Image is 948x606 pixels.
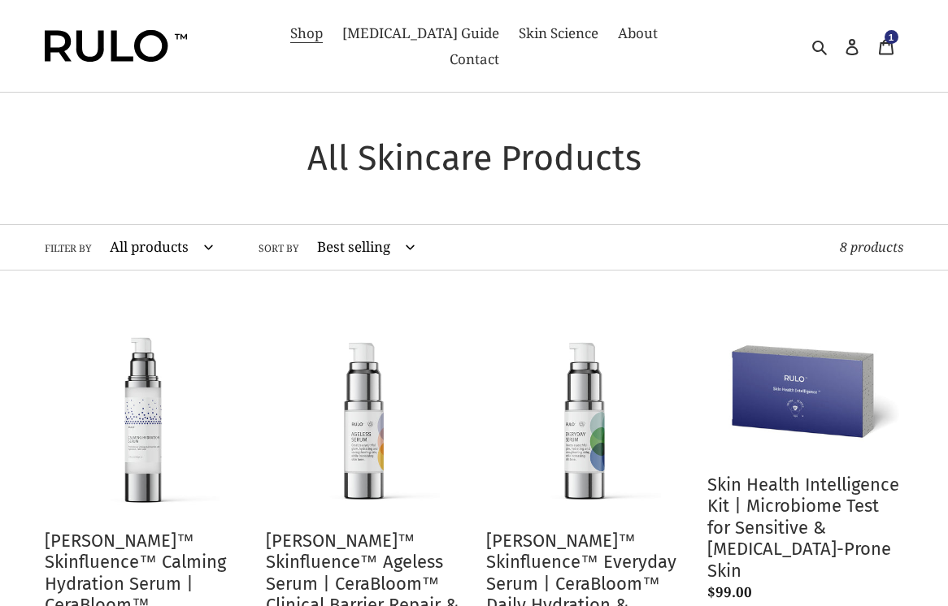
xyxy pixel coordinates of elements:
[867,530,932,590] iframe: Gorgias live chat messenger
[618,24,658,43] span: About
[334,20,507,46] a: [MEDICAL_DATA] Guide
[259,241,299,256] label: Sort by
[45,30,187,63] img: Rulo™ Skin
[45,137,903,180] h1: All Skincare Products
[511,20,607,46] a: Skin Science
[869,28,903,65] a: 1
[342,24,499,43] span: [MEDICAL_DATA] Guide
[282,20,331,46] a: Shop
[519,24,598,43] span: Skin Science
[290,24,323,43] span: Shop
[889,32,894,42] span: 1
[45,241,92,256] label: Filter by
[840,238,903,256] span: 8 products
[610,20,666,46] a: About
[450,50,499,69] span: Contact
[441,46,507,72] a: Contact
